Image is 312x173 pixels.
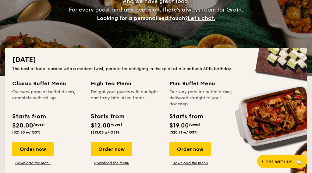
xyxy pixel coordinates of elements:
[12,161,54,166] a: Download the menu
[12,112,45,121] div: Starts from
[169,143,211,156] div: Order now
[91,122,111,130] span: $12.00
[169,122,189,130] span: $19.00
[91,89,162,107] div: Delight your guests with our light and tasty bite-sized treats.
[12,143,54,156] div: Order now
[295,158,302,165] span: 🦙
[169,89,241,107] div: Our very popular buffet dishes, delivered straight to your doorstep.
[12,89,83,107] div: Our very popular buffet dishes, complete with set-up.
[12,55,300,65] h2: [DATE]
[169,80,241,88] div: Mini Buffet Menu
[91,131,119,135] span: ($13.08 w/ GST)
[262,159,292,165] span: Chat with us
[169,131,198,135] span: ($20.71 w/ GST)
[91,80,162,88] div: High Tea Menu
[169,112,203,121] div: Starts from
[169,161,211,166] a: Download the menu
[12,80,83,88] div: Classic Buffet Menu
[12,122,33,130] span: $20.00
[257,155,307,168] button: Chat with us🦙
[91,143,132,156] div: Order now
[91,112,124,121] div: Starts from
[12,131,41,135] span: ($21.80 w/ GST)
[33,123,45,127] span: /guest
[188,15,215,22] span: Let's chat.
[12,66,300,72] div: The best of local cuisine with a modern twist, perfect for indulging in the spirit of our nation’...
[111,123,122,127] span: /guest
[189,123,200,127] span: /guest
[91,161,132,166] a: Download the menu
